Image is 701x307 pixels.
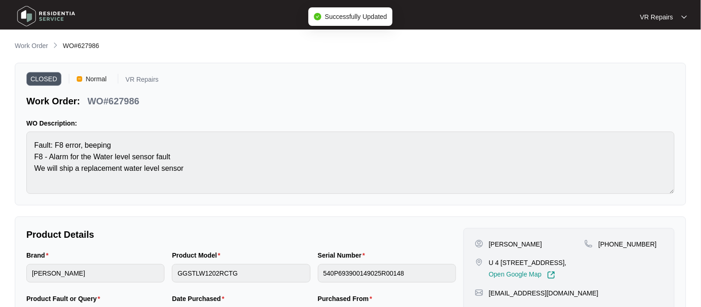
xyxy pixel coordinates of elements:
[489,258,567,267] p: U 4 [STREET_ADDRESS],
[475,240,483,248] img: user-pin
[77,76,82,82] img: Vercel Logo
[325,13,387,20] span: Successfully Updated
[15,41,48,50] p: Work Order
[318,264,456,283] input: Serial Number
[26,95,80,108] p: Work Order:
[63,42,99,49] span: WO#627986
[682,15,687,19] img: dropdown arrow
[13,41,50,51] a: Work Order
[26,119,675,128] p: WO Description:
[489,271,555,279] a: Open Google Map
[26,72,61,86] span: CLOSED
[489,289,598,298] p: [EMAIL_ADDRESS][DOMAIN_NAME]
[318,251,369,260] label: Serial Number
[585,240,593,248] img: map-pin
[14,2,79,30] img: residentia service logo
[172,251,224,260] label: Product Model
[87,95,139,108] p: WO#627986
[547,271,555,279] img: Link-External
[26,294,104,303] label: Product Fault or Query
[26,251,52,260] label: Brand
[598,240,657,249] p: [PHONE_NUMBER]
[172,294,228,303] label: Date Purchased
[26,228,456,241] p: Product Details
[489,240,542,249] p: [PERSON_NAME]
[475,289,483,297] img: map-pin
[52,42,59,49] img: chevron-right
[26,132,675,194] textarea: Fault: F8 error, beeping F8 - Alarm for the Water level sensor fault We will ship a replacement w...
[475,258,483,266] img: map-pin
[82,72,110,86] span: Normal
[314,13,321,20] span: check-circle
[318,294,376,303] label: Purchased From
[126,76,159,86] p: VR Repairs
[172,264,310,283] input: Product Model
[640,12,673,22] p: VR Repairs
[26,264,165,283] input: Brand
